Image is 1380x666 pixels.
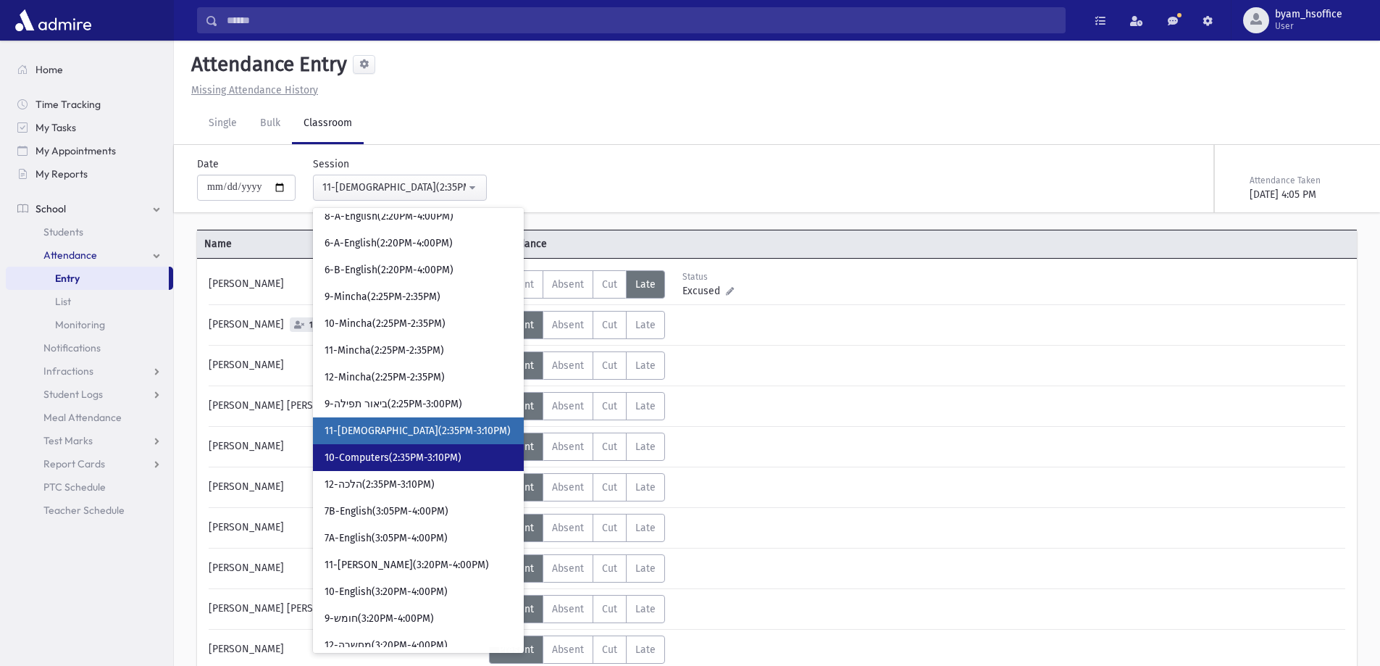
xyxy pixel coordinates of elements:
div: [PERSON_NAME] [201,514,489,542]
span: Attendance [487,236,777,251]
a: Test Marks [6,429,173,452]
span: Meal Attendance [43,411,122,424]
span: Absent [552,400,584,412]
a: Entry [6,267,169,290]
u: Missing Attendance History [191,84,318,96]
div: AttTypes [489,636,665,664]
div: [PERSON_NAME] [201,473,489,501]
a: Time Tracking [6,93,173,116]
label: Session [313,157,349,172]
span: Student Logs [43,388,103,401]
span: 11-[PERSON_NAME](3:20PM-4:00PM) [325,558,489,573]
a: Teacher Schedule [6,499,173,522]
a: My Tasks [6,116,173,139]
span: Attendance [43,249,97,262]
span: 6-B-English(2:20PM-4:00PM) [325,263,453,278]
span: Absent [552,562,584,575]
span: Cut [602,400,617,412]
span: Absent [552,522,584,534]
span: Test Marks [43,434,93,447]
span: PTC Schedule [43,480,106,494]
a: Home [6,58,173,81]
span: Absent [552,603,584,615]
span: Cut [602,522,617,534]
span: 11-[DEMOGRAPHIC_DATA](2:35PM-3:10PM) [325,424,511,438]
span: Absent [552,644,584,656]
div: AttTypes [489,514,665,542]
span: Late [635,359,656,372]
span: Late [635,441,656,453]
div: AttTypes [489,433,665,461]
span: School [35,202,66,215]
div: [PERSON_NAME] [201,270,489,299]
div: [DATE] 4:05 PM [1250,187,1354,202]
span: Cut [602,562,617,575]
span: 9-ביאור תפילה(2:25PM-3:00PM) [325,397,462,412]
span: Late [635,522,656,534]
span: Late [635,400,656,412]
span: Report Cards [43,457,105,470]
span: Absent [552,481,584,494]
span: 10-English(3:20PM-4:00PM) [325,585,448,599]
a: Attendance [6,243,173,267]
div: [PERSON_NAME] [PERSON_NAME] [201,595,489,623]
a: Missing Attendance History [185,84,318,96]
span: Cut [602,481,617,494]
a: Report Cards [6,452,173,475]
div: [PERSON_NAME] [201,351,489,380]
div: [PERSON_NAME] [201,554,489,583]
span: Cut [602,603,617,615]
a: Monitoring [6,313,173,336]
a: My Appointments [6,139,173,162]
span: 12-הלכה(2:35PM-3:10PM) [325,478,435,492]
a: Student Logs [6,383,173,406]
span: List [55,295,71,308]
span: Infractions [43,365,93,378]
div: AttTypes [489,351,665,380]
span: My Reports [35,167,88,180]
div: Status [682,270,747,283]
span: Monitoring [55,318,105,331]
div: [PERSON_NAME] [201,433,489,461]
div: 11-[DEMOGRAPHIC_DATA](2:35PM-3:10PM) [322,180,466,195]
span: Time Tracking [35,98,101,111]
span: Cut [602,441,617,453]
div: [PERSON_NAME] [201,311,489,339]
span: byam_hsoffice [1275,9,1342,20]
span: 1 [306,320,316,330]
span: 6-A-English(2:20PM-4:00PM) [325,236,453,251]
span: Late [635,278,656,291]
img: AdmirePro [12,6,95,35]
span: Home [35,63,63,76]
span: Excused [682,283,726,299]
div: [PERSON_NAME] [PERSON_NAME] [201,392,489,420]
input: Search [218,7,1065,33]
a: Classroom [292,104,364,144]
div: AttTypes [489,392,665,420]
span: 12-מחשבה(3:20PM-4:00PM) [325,638,448,653]
span: Absent [552,319,584,331]
span: Cut [602,359,617,372]
span: Late [635,481,656,494]
a: Single [197,104,248,144]
a: Infractions [6,359,173,383]
span: 10-Computers(2:35PM-3:10PM) [325,451,461,465]
a: List [6,290,173,313]
span: Name [197,236,487,251]
div: AttTypes [489,554,665,583]
a: Bulk [248,104,292,144]
a: Notifications [6,336,173,359]
span: Entry [55,272,80,285]
span: Cut [602,644,617,656]
a: My Reports [6,162,173,186]
button: 11-נביא(2:35PM-3:10PM) [313,175,487,201]
span: User [1275,20,1342,32]
span: Absent [552,441,584,453]
div: [PERSON_NAME] [201,636,489,664]
span: 9-Mincha(2:25PM-2:35PM) [325,290,440,304]
a: PTC Schedule [6,475,173,499]
span: My Tasks [35,121,76,134]
span: Late [635,644,656,656]
span: Late [635,562,656,575]
a: Students [6,220,173,243]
